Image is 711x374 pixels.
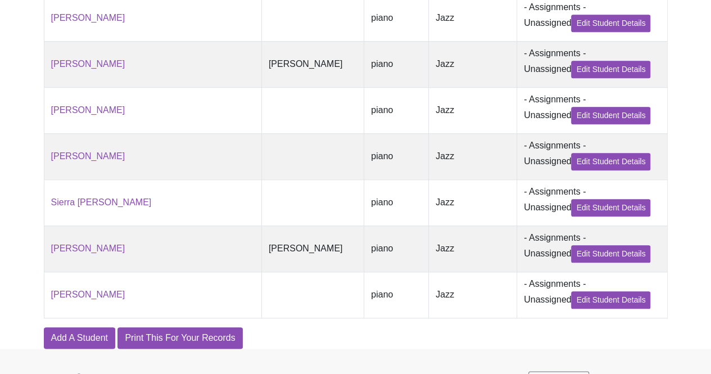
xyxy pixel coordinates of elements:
[429,179,517,226] td: Jazz
[51,197,152,207] a: Sierra [PERSON_NAME]
[364,226,429,272] td: piano
[51,244,125,253] a: [PERSON_NAME]
[51,290,125,299] a: [PERSON_NAME]
[364,179,429,226] td: piano
[571,199,650,217] a: Edit Student Details
[261,41,364,87] td: [PERSON_NAME]
[364,41,429,87] td: piano
[517,87,667,133] td: - Assignments - Unassigned
[517,41,667,87] td: - Assignments - Unassigned
[517,133,667,179] td: - Assignments - Unassigned
[571,245,650,263] a: Edit Student Details
[517,179,667,226] td: - Assignments - Unassigned
[429,272,517,318] td: Jazz
[51,151,125,161] a: [PERSON_NAME]
[517,272,667,318] td: - Assignments - Unassigned
[571,291,650,309] a: Edit Student Details
[571,153,650,170] a: Edit Student Details
[51,105,125,115] a: [PERSON_NAME]
[571,15,650,32] a: Edit Student Details
[429,41,517,87] td: Jazz
[429,133,517,179] td: Jazz
[261,226,364,272] td: [PERSON_NAME]
[364,272,429,318] td: piano
[517,226,667,272] td: - Assignments - Unassigned
[117,327,242,349] a: Print This For Your Records
[571,61,650,78] a: Edit Student Details
[364,133,429,179] td: piano
[429,87,517,133] td: Jazz
[429,226,517,272] td: Jazz
[51,13,125,22] a: [PERSON_NAME]
[571,107,650,124] a: Edit Student Details
[44,327,115,349] a: Add A Student
[51,59,125,69] a: [PERSON_NAME]
[364,87,429,133] td: piano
